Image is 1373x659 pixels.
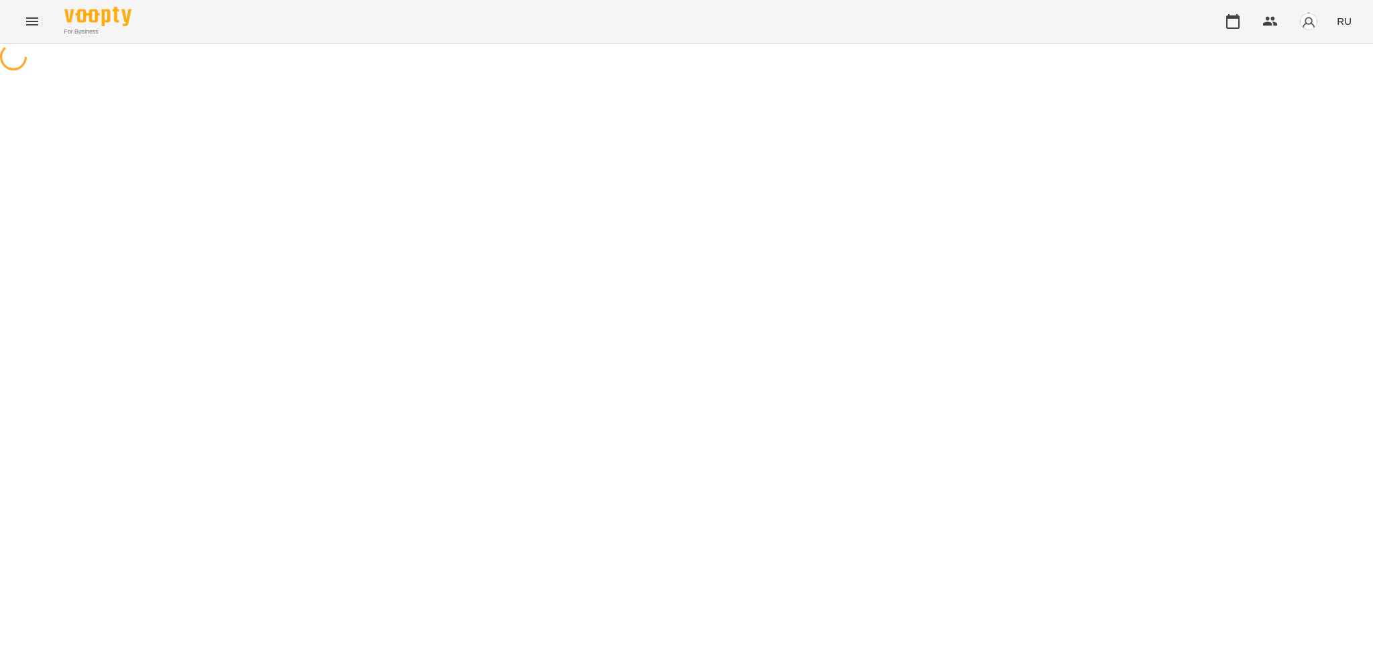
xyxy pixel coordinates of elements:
button: Menu [16,5,48,38]
span: RU [1337,14,1352,28]
button: RU [1331,9,1357,34]
span: For Business [64,27,131,36]
img: Voopty Logo [64,7,131,26]
img: avatar_s.png [1299,12,1318,31]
